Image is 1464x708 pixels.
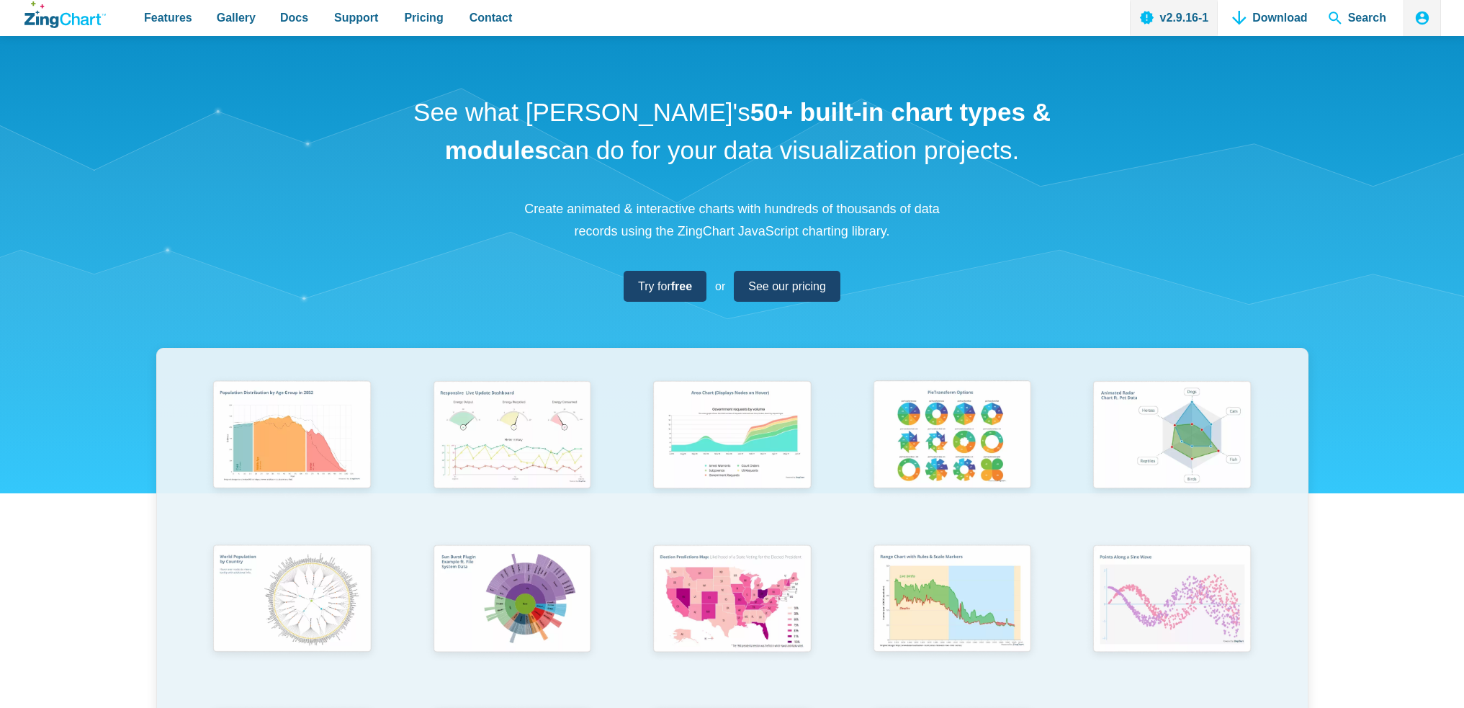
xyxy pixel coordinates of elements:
img: Range Chart with Rultes & Scale Markers [864,538,1040,664]
img: Points Along a Sine Wave [1084,538,1259,663]
strong: free [671,280,692,292]
a: Area Chart (Displays Nodes on Hover) [622,374,843,537]
img: Animated Radar Chart ft. Pet Data [1084,374,1259,499]
img: Sun Burst Plugin Example ft. File System Data [424,538,600,663]
a: Sun Burst Plugin Example ft. File System Data [402,538,622,702]
a: Election Predictions Map [622,538,843,702]
a: See our pricing [734,271,840,302]
a: Try forfree [624,271,706,302]
span: Contact [470,8,513,27]
img: Population Distribution by Age Group in 2052 [204,374,380,499]
span: Gallery [217,8,256,27]
p: Create animated & interactive charts with hundreds of thousands of data records using the ZingCha... [516,198,948,242]
a: Animated Radar Chart ft. Pet Data [1062,374,1283,537]
span: Support [334,8,378,27]
span: Try for [638,277,692,296]
a: Population Distribution by Age Group in 2052 [182,374,403,537]
span: or [715,277,725,296]
h1: See what [PERSON_NAME]'s can do for your data visualization projects. [408,94,1056,169]
img: Election Predictions Map [644,538,819,663]
img: Responsive Live Update Dashboard [424,374,600,499]
img: World Population by Country [204,538,380,664]
a: World Population by Country [182,538,403,702]
span: Features [144,8,192,27]
a: Points Along a Sine Wave [1062,538,1283,702]
a: Range Chart with Rultes & Scale Markers [842,538,1062,702]
span: Docs [280,8,308,27]
img: Pie Transform Options [864,374,1040,499]
span: See our pricing [748,277,826,296]
strong: 50+ built-in chart types & modules [445,98,1051,164]
a: Responsive Live Update Dashboard [402,374,622,537]
a: ZingChart Logo. Click to return to the homepage [24,1,106,28]
a: Pie Transform Options [842,374,1062,537]
img: Area Chart (Displays Nodes on Hover) [644,374,819,499]
span: Pricing [404,8,443,27]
